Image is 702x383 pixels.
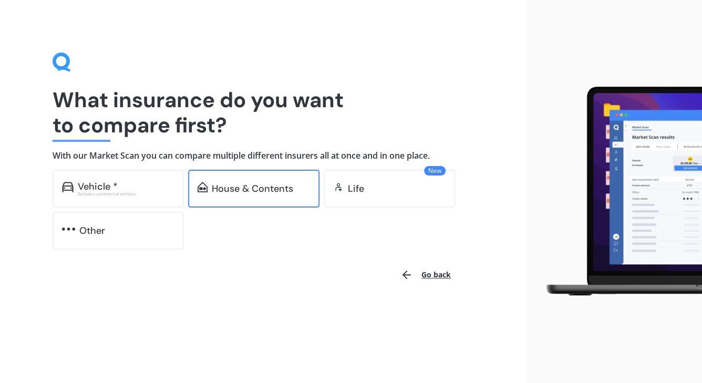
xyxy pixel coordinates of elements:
[53,87,474,138] h1: What insurance do you want to compare first?
[424,166,446,175] span: New
[212,183,293,194] div: House & Contents
[394,262,457,287] button: Go back
[79,225,105,236] div: Other
[535,82,702,301] img: laptop.webp
[198,182,208,192] img: home-and-contents.b802091223b8502ef2dd.svg
[78,181,118,192] div: Vehicle *
[62,182,74,192] img: car.f15378c7a67c060ca3f3.svg
[348,183,364,194] div: Life
[62,224,75,234] img: other.81dba5aafe580aa69f38.svg
[53,150,474,161] h4: With our Market Scan you can compare multiple different insurers all at once and in one place.
[78,192,174,196] div: Excludes commercial vehicles
[333,182,344,192] img: life.f720d6a2d7cdcd3ad642.svg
